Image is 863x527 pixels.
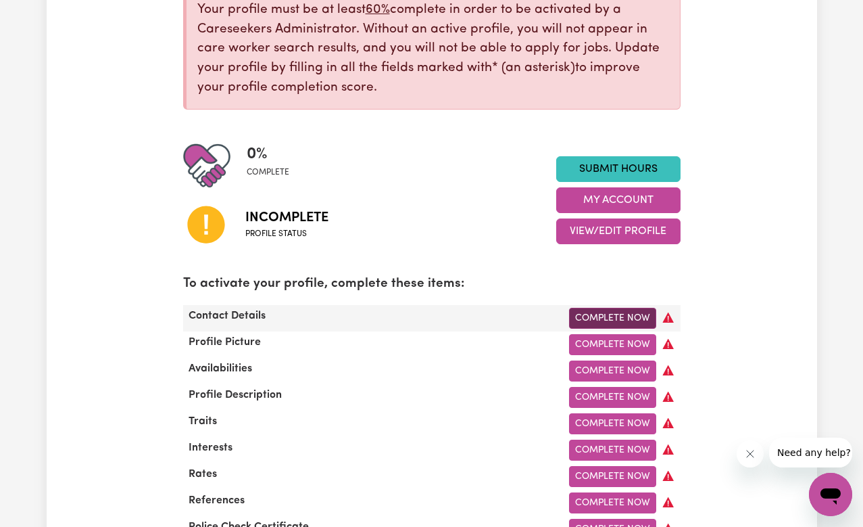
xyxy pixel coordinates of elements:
span: an asterisk [492,62,575,74]
span: Profile status [245,228,328,240]
button: My Account [556,187,681,213]
span: Availabilities [183,363,257,374]
span: Interests [183,442,238,453]
p: To activate your profile, complete these items: [183,275,681,294]
a: Complete Now [569,334,656,355]
a: Complete Now [569,413,656,434]
a: Complete Now [569,361,656,382]
span: Incomplete [245,208,328,228]
a: Complete Now [569,466,656,487]
button: View/Edit Profile [556,219,681,244]
iframe: Message from company [769,438,852,467]
a: Complete Now [569,492,656,513]
span: complete [247,166,289,179]
p: Your profile must be at least complete in order to be activated by a Careseekers Administrator. W... [197,1,669,98]
iframe: Close message [737,440,764,467]
span: 0 % [247,142,289,166]
span: Rates [183,469,222,480]
a: Complete Now [569,308,656,329]
span: Traits [183,416,222,427]
span: References [183,495,250,506]
iframe: Button to launch messaging window [809,473,852,516]
span: Profile Picture [183,337,266,348]
div: Profile completeness: 0% [247,142,300,189]
a: Complete Now [569,387,656,408]
span: Contact Details [183,311,271,321]
u: 60% [366,3,390,16]
a: Submit Hours [556,156,681,182]
a: Complete Now [569,440,656,461]
span: Profile Description [183,390,287,400]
